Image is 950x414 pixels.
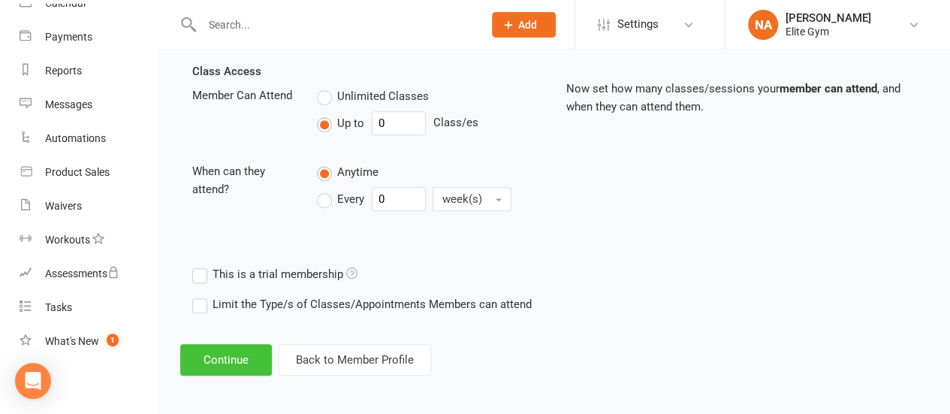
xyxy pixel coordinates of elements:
div: Reports [45,65,82,77]
div: NA [748,10,778,40]
span: Add [518,19,537,31]
div: Payments [45,31,92,43]
span: week(s) [442,192,482,206]
button: Add [492,12,556,38]
button: Back to Member Profile [279,344,431,376]
label: Limit the Type/s of Classes/Appointments Members can attend [192,295,532,313]
div: Assessments [45,267,119,280]
div: Tasks [45,301,72,313]
strong: member can attend [780,82,877,95]
span: Settings [617,8,659,41]
a: Tasks [20,291,158,325]
span: Anytime [337,163,378,179]
a: Waivers [20,189,158,223]
a: Assessments [20,257,158,291]
a: What's New1 [20,325,158,358]
div: What's New [45,335,99,347]
a: Payments [20,20,158,54]
div: [PERSON_NAME] [786,11,871,25]
div: When can they attend? [181,162,306,198]
a: Messages [20,88,158,122]
input: Search... [198,14,473,35]
div: Product Sales [45,166,110,178]
a: Workouts [20,223,158,257]
div: Member Can Attend [181,86,306,104]
div: Open Intercom Messenger [15,363,51,399]
div: Elite Gym [786,25,871,38]
span: Unlimited Classes [337,87,429,103]
div: Workouts [45,234,90,246]
p: Now set how many classes/sessions your , and when they can attend them. [566,80,918,116]
span: 1 [107,334,119,346]
a: Automations [20,122,158,156]
button: Continue [180,344,272,376]
div: Waivers [45,200,82,212]
span: Every [337,190,364,206]
div: Messages [45,98,92,110]
div: Class/es [317,111,544,135]
a: Product Sales [20,156,158,189]
a: Reports [20,54,158,88]
button: week(s) [433,187,511,211]
div: Automations [45,132,106,144]
span: Up to [337,114,364,130]
label: Class Access [192,62,261,80]
label: This is a trial membership [192,265,357,283]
